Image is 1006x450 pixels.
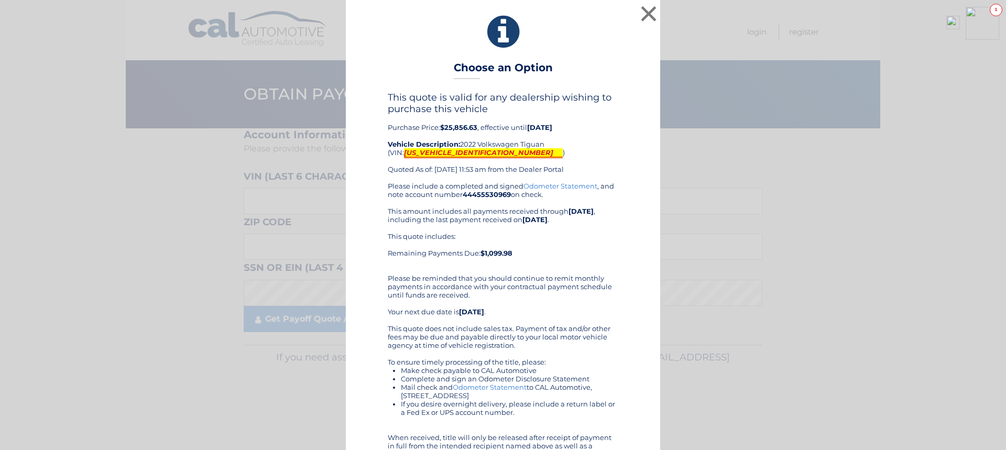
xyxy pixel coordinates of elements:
div: Purchase Price: , effective until 2022 Volkswagen Tiguan (VIN: ) Quoted As of: [DATE] 11:53 am fr... [388,92,618,182]
b: [DATE] [522,215,548,224]
b: $25,856.63 [440,123,477,131]
h4: This quote is valid for any dealership wishing to purchase this vehicle [388,92,618,115]
a: Odometer Statement [453,383,527,391]
b: [DATE] [527,123,552,131]
img: minimized-close.png [946,16,960,29]
li: Make check payable to CAL Automotive [401,366,618,375]
li: Mail check and to CAL Automotive, [STREET_ADDRESS] [401,383,618,400]
mark: [US_VEHICLE_IDENTIFICATION_NUMBER] [404,148,563,158]
button: × [638,3,659,24]
li: Complete and sign an Odometer Disclosure Statement [401,375,618,383]
b: $1,099.98 [480,249,512,257]
b: [DATE] [568,207,594,215]
li: If you desire overnight delivery, please include a return label or a Fed Ex or UPS account number. [401,400,618,416]
h3: Choose an Option [454,61,553,80]
div: This quote includes: Remaining Payments Due: [388,232,618,266]
b: 44455530969 [463,190,511,199]
b: [DATE] [459,308,484,316]
div: 1 [990,4,1002,16]
a: Odometer Statement [523,182,597,190]
img: minimized-icon.png [966,7,999,40]
strong: Vehicle Description: [388,140,460,148]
